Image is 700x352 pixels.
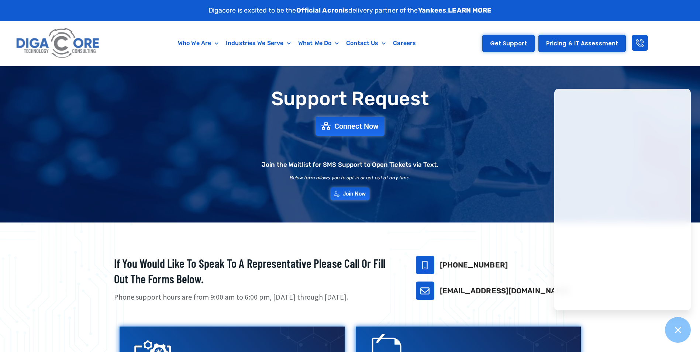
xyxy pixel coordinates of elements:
h1: Support Request [96,88,605,109]
a: What We Do [294,35,342,52]
strong: Official Acronis [296,6,349,14]
a: Connect Now [315,117,385,136]
a: Who We Are [174,35,222,52]
a: 732-646-5725 [416,256,434,274]
h2: Below form allows you to opt in or opt out at any time. [290,175,411,180]
a: Industries We Serve [222,35,294,52]
a: [EMAIL_ADDRESS][DOMAIN_NAME] [440,286,570,295]
strong: Yankees [418,6,446,14]
span: Get Support [490,41,527,46]
a: [PHONE_NUMBER] [440,260,508,269]
span: Connect Now [334,122,379,130]
span: Join Now [343,191,366,197]
img: Digacore logo 1 [14,25,102,62]
h2: Join the Waitlist for SMS Support to Open Tickets via Text. [262,162,438,168]
nav: Menu [138,35,456,52]
iframe: Chatgenie Messenger [554,89,691,310]
h2: If you would like to speak to a representative please call or fill out the forms below. [114,256,397,286]
span: Pricing & IT Assessment [546,41,618,46]
p: Phone support hours are from 9:00 am to 6:00 pm, [DATE] through [DATE]. [114,292,397,303]
p: Digacore is excited to be the delivery partner of the . [208,6,492,15]
a: LEARN MORE [448,6,492,14]
a: Contact Us [342,35,389,52]
a: Join Now [331,187,370,200]
a: Pricing & IT Assessment [538,35,626,52]
a: Careers [389,35,420,52]
a: support@digacore.com [416,282,434,300]
a: Get Support [482,35,535,52]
